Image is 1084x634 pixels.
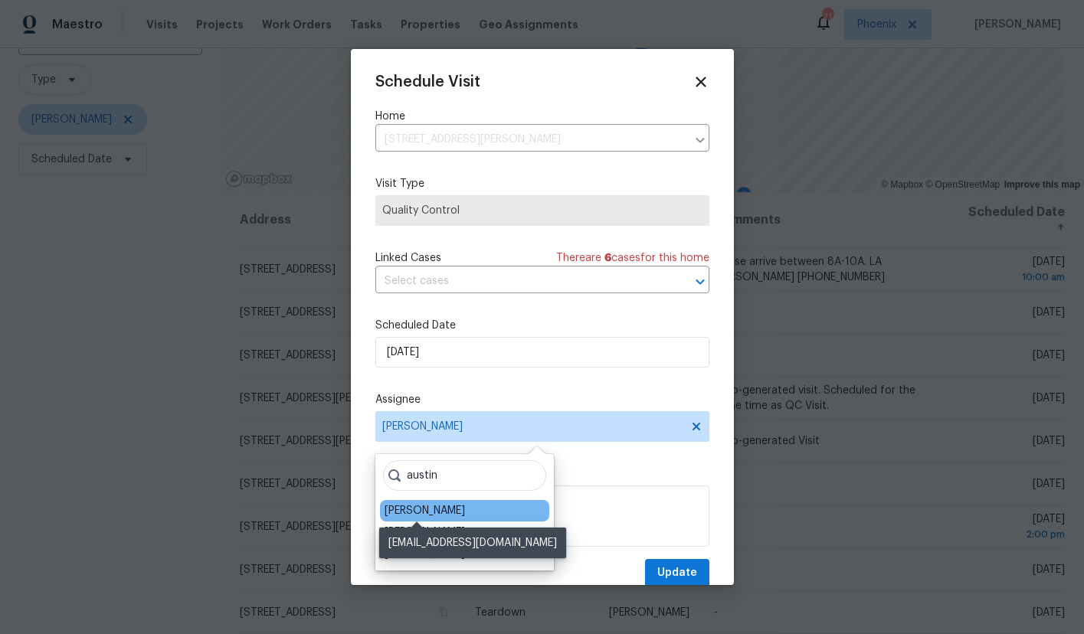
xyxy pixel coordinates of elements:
[556,250,709,266] span: There are case s for this home
[693,74,709,90] span: Close
[375,250,441,266] span: Linked Cases
[657,564,697,583] span: Update
[375,128,686,152] input: Enter in an address
[375,270,666,293] input: Select cases
[382,420,683,433] span: [PERSON_NAME]
[375,318,709,333] label: Scheduled Date
[375,109,709,124] label: Home
[385,503,465,518] div: [PERSON_NAME]
[382,203,702,218] span: Quality Control
[375,337,709,368] input: M/D/YYYY
[375,176,709,191] label: Visit Type
[645,559,709,587] button: Update
[379,528,566,558] div: [EMAIL_ADDRESS][DOMAIN_NAME]
[604,253,611,263] span: 6
[689,271,711,292] button: Open
[375,392,709,407] label: Assignee
[375,74,480,90] span: Schedule Visit
[385,525,465,540] div: [PERSON_NAME]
